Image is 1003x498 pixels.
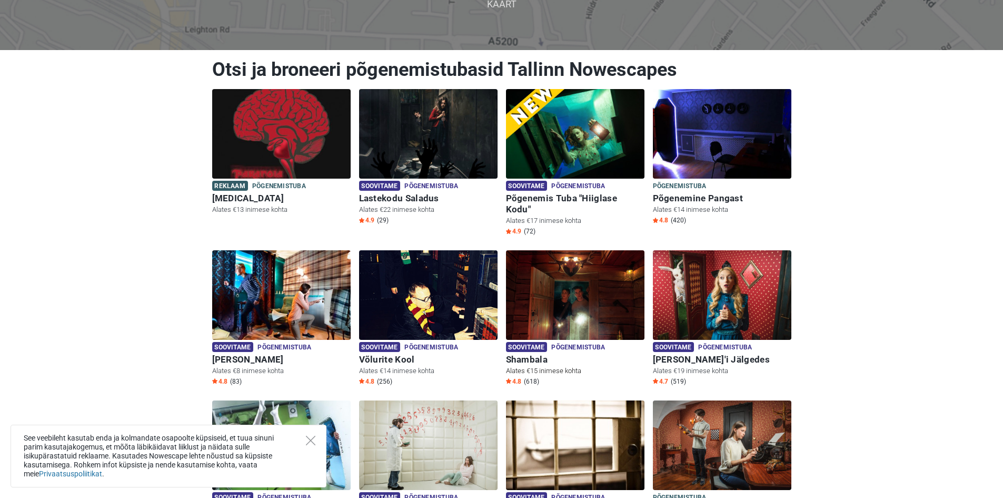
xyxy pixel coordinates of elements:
span: Soovitame [212,342,254,352]
h6: Põgenemis Tuba "Hiiglase Kodu" [506,193,644,215]
h6: [PERSON_NAME]'i Jälgedes [653,354,791,365]
h6: Lastekodu Saladus [359,193,498,204]
span: Põgenemistuba [257,342,311,354]
span: Reklaam [212,181,248,191]
button: Close [306,436,315,445]
span: Põgenemistuba [653,181,707,192]
img: Lastekodu Saladus [359,89,498,179]
span: (83) [230,377,242,386]
img: Star [359,378,364,384]
h1: Otsi ja broneeri põgenemistubasid Tallinn Nowescapes [212,58,791,81]
a: Põgenemine Pangast Põgenemistuba Põgenemine Pangast Alates €14 inimese kohta Star4.8 (420) [653,89,791,227]
span: 4.8 [653,216,668,224]
span: 4.8 [506,377,521,386]
p: Alates €17 inimese kohta [506,216,644,226]
span: Soovitame [653,342,694,352]
img: Psühhiaatriahaigla [359,401,498,490]
a: Privaatsuspoliitikat [39,470,102,478]
img: Baker Street 221 B [653,401,791,490]
span: Soovitame [359,342,401,352]
img: Star [359,218,364,223]
p: Alates €14 inimese kohta [359,366,498,376]
span: Põgenemistuba [404,181,458,192]
p: Alates €15 inimese kohta [506,366,644,376]
img: Põgenemine Vanglast [506,401,644,490]
span: 4.8 [212,377,227,386]
img: Põgenemine Pangast [653,89,791,179]
span: Põgenemistuba [551,181,605,192]
a: Lastekodu Saladus Soovitame Põgenemistuba Lastekodu Saladus Alates €22 inimese kohta Star4.9 (29) [359,89,498,227]
a: Paranoia Reklaam Põgenemistuba [MEDICAL_DATA] Alates €13 inimese kohta [212,89,351,217]
h6: [PERSON_NAME] [212,354,351,365]
span: (420) [671,216,686,224]
p: Alates €13 inimese kohta [212,205,351,214]
span: 4.9 [359,216,374,224]
span: (618) [524,377,539,386]
img: Alice'i Jälgedes [653,250,791,340]
a: Shambala Soovitame Põgenemistuba Shambala Alates €15 inimese kohta Star4.8 (618) [506,250,644,388]
h6: Shambala [506,354,644,365]
img: Gravity [212,401,351,490]
img: Star [212,378,217,384]
div: See veebileht kasutab enda ja kolmandate osapoolte küpsiseid, et tuua sinuni parim kasutajakogemu... [11,425,326,487]
img: Paranoia [212,89,351,179]
span: 4.7 [653,377,668,386]
h6: Põgenemine Pangast [653,193,791,204]
span: (519) [671,377,686,386]
img: Star [653,378,658,384]
img: Star [506,378,511,384]
a: Alice'i Jälgedes Soovitame Põgenemistuba [PERSON_NAME]'i Jälgedes Alates €19 inimese kohta Star4.... [653,250,791,388]
img: Võlurite Kool [359,250,498,340]
h6: [MEDICAL_DATA] [212,193,351,204]
span: (256) [377,377,392,386]
span: Soovitame [359,181,401,191]
span: Soovitame [506,342,548,352]
p: Alates €14 inimese kohta [653,205,791,214]
a: Võlurite Kool Soovitame Põgenemistuba Võlurite Kool Alates €14 inimese kohta Star4.8 (256) [359,250,498,388]
span: Soovitame [506,181,548,191]
span: 4.8 [359,377,374,386]
img: Star [506,229,511,234]
span: (72) [524,227,535,236]
img: Sherlock Holmes [212,250,351,340]
img: Shambala [506,250,644,340]
span: 4.9 [506,227,521,236]
img: Põgenemis Tuba "Hiiglase Kodu" [506,89,644,179]
a: Põgenemis Tuba "Hiiglase Kodu" Soovitame Põgenemistuba Põgenemis Tuba "Hiiglase Kodu" Alates €17 ... [506,89,644,238]
span: Põgenemistuba [252,181,306,192]
p: Alates €22 inimese kohta [359,205,498,214]
a: Sherlock Holmes Soovitame Põgenemistuba [PERSON_NAME] Alates €8 inimese kohta Star4.8 (83) [212,250,351,388]
p: Alates €19 inimese kohta [653,366,791,376]
img: Star [653,218,658,223]
p: Alates €8 inimese kohta [212,366,351,376]
span: Põgenemistuba [404,342,458,354]
span: Põgenemistuba [551,342,605,354]
h6: Võlurite Kool [359,354,498,365]
span: Põgenemistuba [698,342,752,354]
span: (29) [377,216,389,224]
